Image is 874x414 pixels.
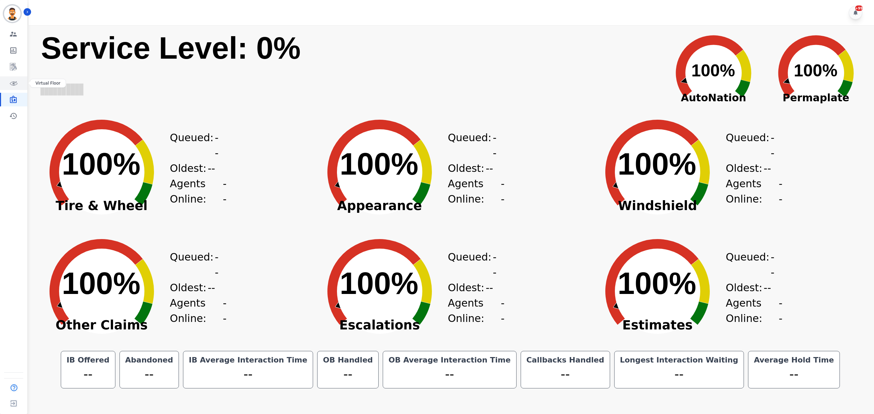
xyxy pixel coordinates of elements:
span: -- [215,130,221,161]
text: 100% [618,147,696,181]
text: Service Level: 0% [41,31,300,65]
span: Estimates [589,322,726,329]
span: -- [771,130,777,161]
span: Permaplate [765,90,867,105]
span: -- [223,295,228,326]
div: Queued: [726,130,777,161]
svg: Service Level: 0% [40,30,658,106]
span: -- [493,130,499,161]
span: Tire & Wheel [33,203,170,209]
span: -- [215,249,221,280]
div: Agents Online: [726,295,784,326]
div: Oldest: [448,161,499,176]
span: -- [486,161,493,176]
span: AutoNation [662,90,765,105]
div: Average Hold Time [752,355,835,365]
span: -- [764,161,771,176]
div: Oldest: [726,280,777,295]
div: Agents Online: [170,176,228,207]
div: IB Offered [65,355,111,365]
div: Longest Interaction Waiting [619,355,740,365]
text: 100% [618,266,696,300]
div: Oldest: [170,280,221,295]
div: Queued: [170,249,221,280]
span: Appearance [311,203,448,209]
text: 100% [340,266,418,300]
div: -- [65,365,111,384]
text: 100% [794,61,837,80]
div: IB Average Interaction Time [187,355,309,365]
span: Other Claims [33,322,170,329]
text: 100% [62,266,140,300]
div: Queued: [726,249,777,280]
div: -- [187,365,309,384]
span: -- [779,295,784,326]
img: Bordered avatar [4,5,20,22]
div: Agents Online: [448,176,506,207]
span: Escalations [311,322,448,329]
text: 100% [62,147,140,181]
div: Oldest: [726,161,777,176]
div: OB Average Interaction Time [387,355,512,365]
div: -- [322,365,374,384]
span: -- [208,280,215,295]
div: Agents Online: [170,295,228,326]
div: -- [619,365,740,384]
text: 100% [691,61,735,80]
div: Agents Online: [448,295,506,326]
span: -- [779,176,784,207]
text: 100% [340,147,418,181]
div: Oldest: [170,161,221,176]
div: -- [525,365,606,384]
div: Agents Online: [726,176,784,207]
div: Queued: [448,249,499,280]
div: Oldest: [448,280,499,295]
div: -- [752,365,835,384]
span: -- [501,176,506,207]
div: +99 [855,5,863,11]
span: -- [501,295,506,326]
div: Queued: [170,130,221,161]
div: Queued: [448,130,499,161]
span: -- [764,280,771,295]
span: Windshield [589,203,726,209]
div: -- [387,365,512,384]
span: -- [486,280,493,295]
span: -- [208,161,215,176]
div: OB Handled [322,355,374,365]
div: -- [124,365,174,384]
div: Abandoned [124,355,174,365]
span: -- [493,249,499,280]
div: Callbacks Handled [525,355,606,365]
span: -- [771,249,777,280]
span: -- [223,176,228,207]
